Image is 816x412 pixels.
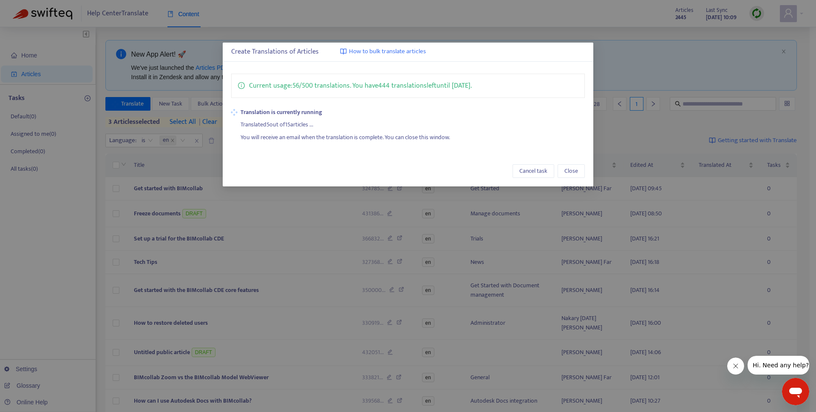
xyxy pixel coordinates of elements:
button: Close [558,164,585,178]
a: How to bulk translate articles [340,47,426,57]
div: You will receive an email when the translation is complete. You can close this window. [241,129,585,142]
strong: Translation is currently running [241,108,585,117]
img: image-link [340,48,347,55]
span: How to bulk translate articles [349,47,426,57]
div: Create Translations of Articles [231,47,584,57]
iframe: Close message [727,358,744,375]
span: Close [564,166,578,176]
iframe: Button to launch messaging window [782,378,809,405]
iframe: Message from company [748,356,809,375]
div: Translated 5 out of 15 articles ... [241,117,585,130]
button: Cancel task [513,164,554,178]
span: info-circle [238,80,245,89]
p: Current usage: 56 / 500 translations . You have 444 translations left until [DATE] . [249,80,472,91]
span: Cancel task [519,166,547,176]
